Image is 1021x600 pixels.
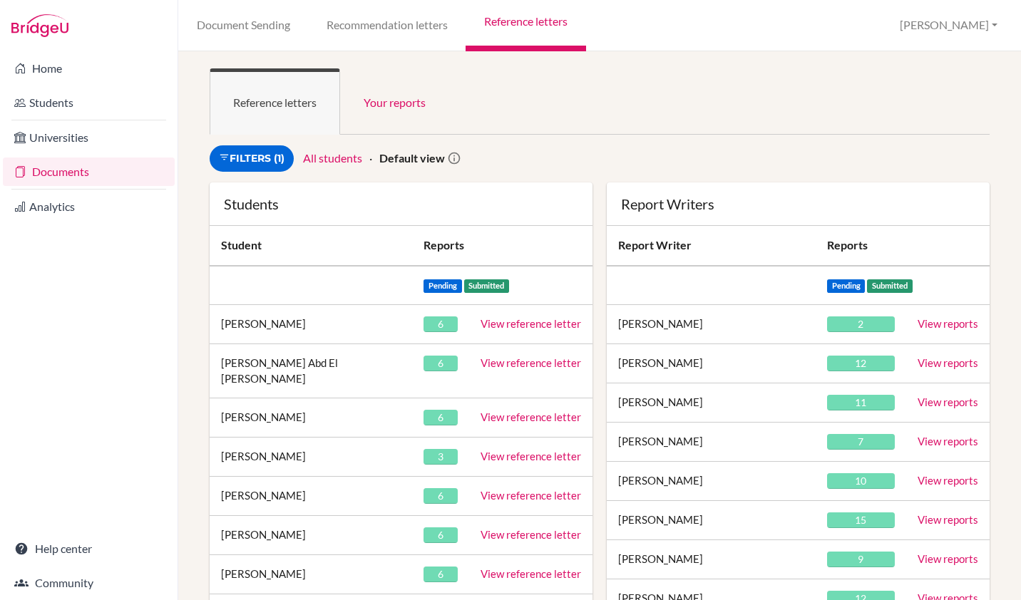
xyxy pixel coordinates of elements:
strong: Default view [379,151,445,165]
td: [PERSON_NAME] [210,398,412,437]
td: [PERSON_NAME] [607,423,816,462]
a: View reference letter [481,567,581,580]
a: Your reports [340,68,449,135]
div: 6 [424,488,458,504]
a: Documents [3,157,175,186]
td: [PERSON_NAME] [210,305,412,344]
a: Help center [3,534,175,563]
div: 15 [827,512,895,528]
a: View reference letter [481,450,581,462]
div: 3 [424,449,458,465]
a: View reports [918,317,978,330]
div: Students [224,197,578,211]
span: Submitted [867,279,913,293]
td: [PERSON_NAME] [607,305,816,344]
div: 7 [827,434,895,450]
td: [PERSON_NAME] [210,515,412,554]
div: 6 [424,567,458,582]
span: Pending [827,279,866,293]
div: 10 [827,473,895,489]
a: View reference letter [481,489,581,502]
th: Reports [816,226,906,266]
td: [PERSON_NAME] [607,344,816,383]
div: 6 [424,356,458,371]
a: Filters (1) [210,145,294,172]
a: Community [3,569,175,597]
div: 6 [424,410,458,425]
td: [PERSON_NAME] [210,437,412,476]
a: View reports [918,513,978,526]
th: Student [210,226,412,266]
a: Analytics [3,192,175,221]
td: [PERSON_NAME] [607,501,816,540]
a: Students [3,88,175,117]
td: [PERSON_NAME] [607,462,816,501]
a: View reference letter [481,356,581,369]
a: Universities [3,123,175,152]
span: Submitted [464,279,510,293]
a: View reference letter [481,317,581,330]
td: [PERSON_NAME] [607,383,816,423]
div: 2 [827,316,895,332]
td: [PERSON_NAME] [210,476,412,515]
a: View reference letter [481,528,581,541]
div: 11 [827,395,895,410]
td: [PERSON_NAME] Abd El [PERSON_NAME] [210,344,412,398]
div: 6 [424,527,458,543]
span: Pending [424,279,462,293]
a: View reports [918,552,978,565]
a: View reports [918,356,978,369]
div: 9 [827,552,895,567]
div: 6 [424,316,458,332]
a: All students [303,151,362,165]
th: Reports [412,226,592,266]
a: Home [3,54,175,83]
button: [PERSON_NAME] [893,12,1004,38]
td: [PERSON_NAME] [210,554,412,594]
a: View reports [918,435,978,448]
div: 12 [827,356,895,371]
img: Bridge-U [11,14,68,37]
a: View reference letter [481,410,581,423]
a: Reference letters [210,68,340,135]
a: View reports [918,395,978,408]
th: Report Writer [607,226,816,266]
a: View reports [918,474,978,487]
td: [PERSON_NAME] [607,540,816,579]
div: Report Writers [621,197,975,211]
